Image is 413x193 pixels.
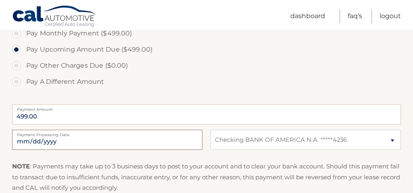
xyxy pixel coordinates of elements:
[290,9,325,23] a: Dashboard
[380,9,401,23] a: Logout
[12,25,401,42] label: Pay Monthly Payment ($499.00)
[12,42,401,58] label: Pay Upcoming Amount Due ($499.00)
[12,58,401,74] label: Pay Other Charges Due ($0.00)
[12,162,30,170] strong: NOTE
[12,130,202,136] label: Payment Processing Date
[12,74,401,90] label: Pay A Different Amount
[12,104,401,111] label: Payment Amount
[348,9,362,23] a: FAQ's
[12,130,202,150] input: Payment Date
[12,104,401,125] input: Payment Amount
[12,5,97,29] a: Cal Automotive
[12,161,401,193] p: : Payments may take up to 3 business days to post to your account and to clear your bank account....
